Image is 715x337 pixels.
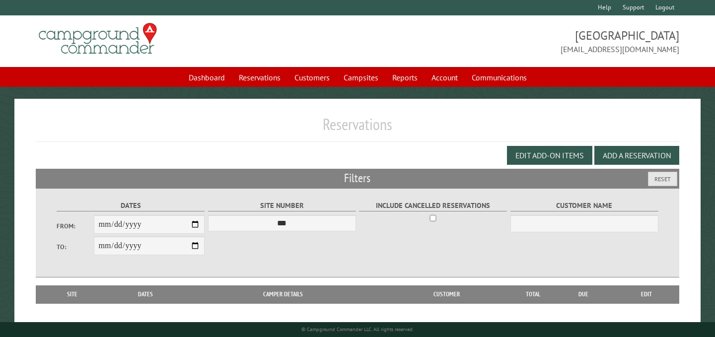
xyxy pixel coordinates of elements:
[57,221,94,231] label: From:
[513,285,553,303] th: Total
[208,200,356,211] label: Site Number
[183,68,231,87] a: Dashboard
[510,200,658,211] label: Customer Name
[57,242,94,252] label: To:
[553,285,614,303] th: Due
[41,285,104,303] th: Site
[357,27,679,55] span: [GEOGRAPHIC_DATA] [EMAIL_ADDRESS][DOMAIN_NAME]
[614,285,679,303] th: Edit
[36,115,679,142] h1: Reservations
[57,200,205,211] label: Dates
[426,68,464,87] a: Account
[359,200,507,211] label: Include Cancelled Reservations
[187,285,380,303] th: Camper Details
[594,146,679,165] button: Add a Reservation
[380,285,513,303] th: Customer
[301,326,414,333] small: © Campground Commander LLC. All rights reserved.
[36,19,160,58] img: Campground Commander
[338,68,384,87] a: Campsites
[233,68,286,87] a: Reservations
[104,285,187,303] th: Dates
[288,68,336,87] a: Customers
[386,68,424,87] a: Reports
[648,172,677,186] button: Reset
[36,169,679,188] h2: Filters
[466,68,533,87] a: Communications
[507,146,592,165] button: Edit Add-on Items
